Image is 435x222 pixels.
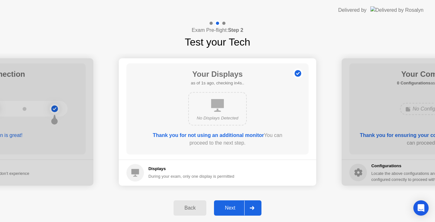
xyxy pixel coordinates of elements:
[191,68,244,80] h1: Your Displays
[148,173,234,179] div: During your exam, only one display is permitted
[145,132,290,147] div: You can proceed to the next step.
[191,80,244,86] h5: as of 1s ago, checking in4s..
[214,200,261,216] button: Next
[228,27,243,33] b: Step 2
[153,132,264,138] b: Thank you for not using an additional monitor
[338,6,367,14] div: Delivered by
[174,200,206,216] button: Back
[185,34,250,50] h1: Test your Tech
[413,200,429,216] div: Open Intercom Messenger
[370,6,424,14] img: Delivered by Rosalyn
[148,166,234,172] h5: Displays
[175,205,204,211] div: Back
[216,205,244,211] div: Next
[194,115,241,121] div: No Displays Detected
[192,26,243,34] h4: Exam Pre-flight:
